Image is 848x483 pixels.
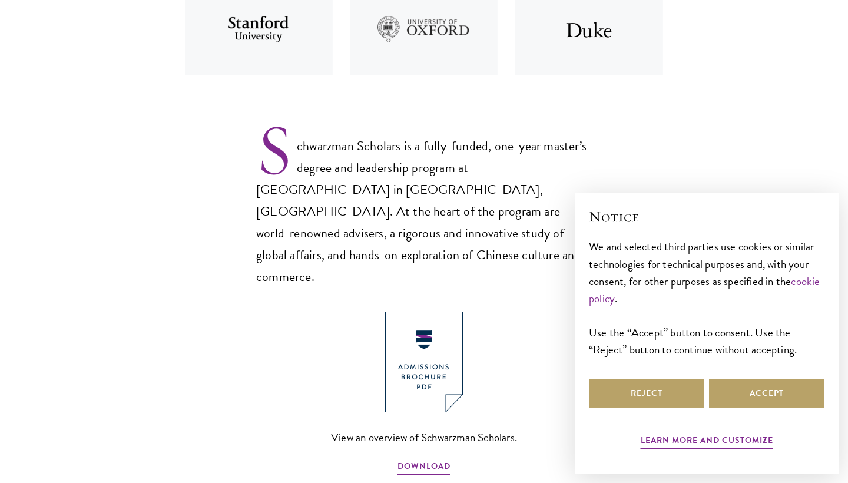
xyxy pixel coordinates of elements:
[589,273,820,307] a: cookie policy
[397,459,450,477] span: DOWNLOAD
[709,379,824,408] button: Accept
[589,207,824,227] h2: Notice
[589,238,824,358] div: We and selected third parties use cookies or similar technologies for technical purposes and, wit...
[256,116,592,288] p: Schwarzman Scholars is a fully-funded, one-year master’s degree and leadership program at [GEOGRA...
[641,433,773,451] button: Learn more and customize
[331,312,517,477] a: View an overview of Schwarzman Scholars. DOWNLOAD
[589,379,704,408] button: Reject
[331,428,517,447] span: View an overview of Schwarzman Scholars.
